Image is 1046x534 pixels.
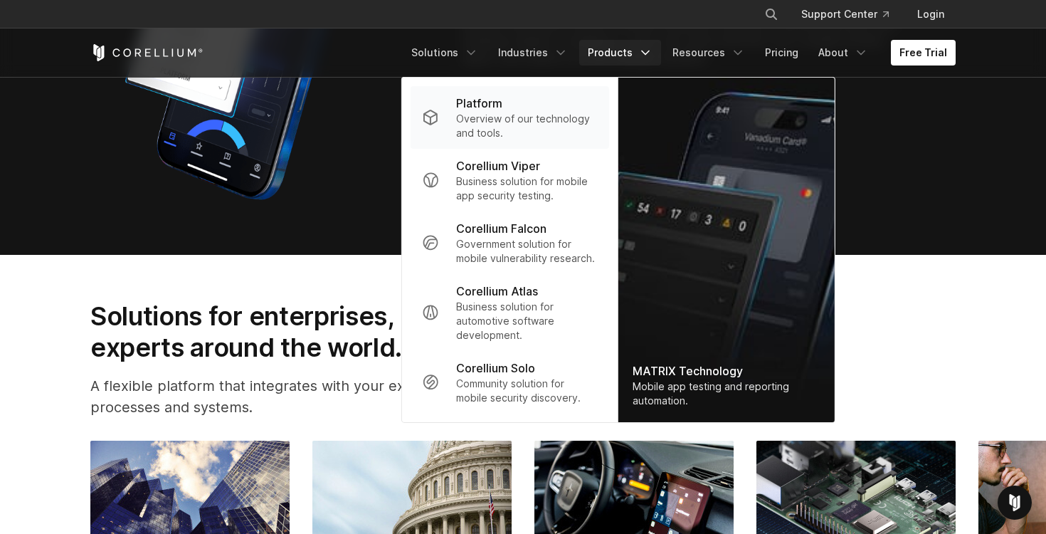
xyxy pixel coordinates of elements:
[747,1,956,27] div: Navigation Menu
[579,40,661,66] a: Products
[633,379,820,408] div: Mobile app testing and reporting automation.
[411,86,609,149] a: Platform Overview of our technology and tools.
[810,40,877,66] a: About
[456,95,502,112] p: Platform
[90,375,657,418] p: A flexible platform that integrates with your existing software development processes and systems.
[90,44,204,61] a: Corellium Home
[403,40,487,66] a: Solutions
[456,220,546,237] p: Corellium Falcon
[456,174,598,203] p: Business solution for mobile app security testing.
[90,300,657,364] h2: Solutions for enterprises, governments, and experts around the world.
[403,40,956,66] div: Navigation Menu
[490,40,576,66] a: Industries
[411,149,609,211] a: Corellium Viper Business solution for mobile app security testing.
[456,377,598,405] p: Community solution for mobile security discovery.
[456,157,540,174] p: Corellium Viper
[891,40,956,66] a: Free Trial
[411,351,609,414] a: Corellium Solo Community solution for mobile security discovery.
[618,78,835,422] img: Matrix_WebNav_1x
[759,1,784,27] button: Search
[664,40,754,66] a: Resources
[633,362,820,379] div: MATRIX Technology
[411,211,609,274] a: Corellium Falcon Government solution for mobile vulnerability research.
[906,1,956,27] a: Login
[456,237,598,266] p: Government solution for mobile vulnerability research.
[456,283,538,300] p: Corellium Atlas
[998,486,1032,520] div: Open Intercom Messenger
[790,1,900,27] a: Support Center
[456,300,598,342] p: Business solution for automotive software development.
[756,40,807,66] a: Pricing
[456,112,598,140] p: Overview of our technology and tools.
[456,360,535,377] p: Corellium Solo
[618,78,835,422] a: MATRIX Technology Mobile app testing and reporting automation.
[411,274,609,351] a: Corellium Atlas Business solution for automotive software development.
